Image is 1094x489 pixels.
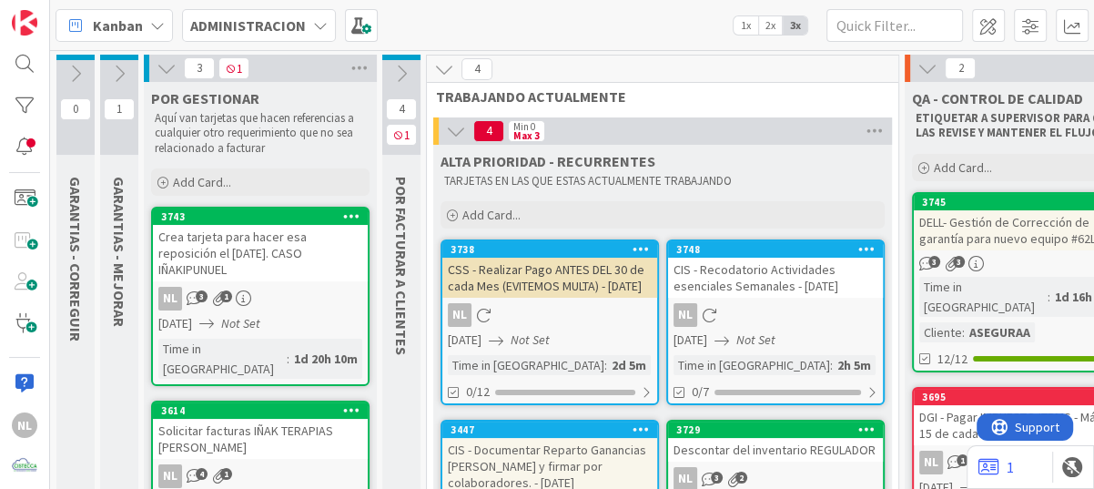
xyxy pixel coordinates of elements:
[93,15,143,36] span: Kanban
[287,349,289,369] span: :
[1048,287,1050,307] span: :
[511,331,550,348] i: Not Set
[466,382,490,402] span: 0/12
[151,207,370,386] a: 3743Crea tarjeta para hacer esa reposición el [DATE]. CASO IÑAKIPUNUELNL[DATE]Not SetTime in [GEO...
[436,87,876,106] span: TRABAJANDO ACTUALMENTE
[448,303,471,327] div: NL
[607,355,651,375] div: 2d 5m
[711,472,723,484] span: 3
[60,98,91,120] span: 0
[461,58,492,80] span: 4
[676,423,883,436] div: 3729
[666,239,885,405] a: 3748CIS - Recodatorio Actividades esenciales Semanales - [DATE]NL[DATE]Not SetTime in [GEOGRAPHIC...
[442,241,657,298] div: 3738CSS - Realizar Pago ANTES DEL 30 de cada Mes (EVITEMOS MULTA) - [DATE]
[674,331,707,350] span: [DATE]
[110,177,128,327] span: GARANTIAS - MEJORAR
[451,423,657,436] div: 3447
[441,239,659,405] a: 3738CSS - Realizar Pago ANTES DEL 30 de cada Mes (EVITEMOS MULTA) - [DATE]NL[DATE]Not SetTime in ...
[38,3,83,25] span: Support
[155,111,366,156] p: Aquí van tarjetas que hacen referencias a cualquier otro requerimiento que no sea relacionado a f...
[674,355,830,375] div: Time in [GEOGRAPHIC_DATA]
[978,456,1014,478] a: 1
[513,131,540,140] div: Max 3
[668,303,883,327] div: NL
[153,287,368,311] div: NL
[668,422,883,462] div: 3729Descontar del inventario REGULADOR
[392,177,410,355] span: POR FACTURAR A CLIENTES
[668,438,883,462] div: Descontar del inventario REGULADOR
[158,339,287,379] div: Time in [GEOGRAPHIC_DATA]
[912,89,1083,107] span: QA - CONTROL DE CALIDAD
[12,413,37,438] div: NL
[161,404,368,417] div: 3614
[953,256,965,268] span: 3
[965,322,1035,342] div: ASEGURAA
[12,453,37,479] img: avatar
[196,468,208,480] span: 4
[153,464,368,488] div: NL
[830,355,833,375] span: :
[451,243,657,256] div: 3738
[937,350,967,369] span: 12/12
[158,287,182,311] div: NL
[833,355,876,375] div: 2h 5m
[674,303,697,327] div: NL
[220,468,232,480] span: 1
[12,10,37,36] img: Visit kanbanzone.com
[442,241,657,258] div: 3738
[66,177,85,341] span: GARANTIAS - CORREGUIR
[386,98,417,120] span: 4
[668,258,883,298] div: CIS - Recodatorio Actividades esenciales Semanales - [DATE]
[196,290,208,302] span: 3
[934,159,992,176] span: Add Card...
[448,331,481,350] span: [DATE]
[736,331,775,348] i: Not Set
[158,314,192,333] span: [DATE]
[692,382,709,402] span: 0/7
[289,349,362,369] div: 1d 20h 10m
[153,225,368,281] div: Crea tarjeta para hacer esa reposición el [DATE]. CASO IÑAKIPUNUEL
[153,402,368,459] div: 3614Solicitar facturas IÑAK TERAPIAS [PERSON_NAME]
[153,209,368,281] div: 3743Crea tarjeta para hacer esa reposición el [DATE]. CASO IÑAKIPUNUEL
[104,98,135,120] span: 1
[221,315,260,331] i: Not Set
[668,241,883,298] div: 3748CIS - Recodatorio Actividades esenciales Semanales - [DATE]
[928,256,940,268] span: 3
[158,464,182,488] div: NL
[945,57,976,79] span: 2
[735,472,747,484] span: 2
[153,419,368,459] div: Solicitar facturas IÑAK TERAPIAS [PERSON_NAME]
[173,174,231,190] span: Add Card...
[783,16,807,35] span: 3x
[473,120,504,142] span: 4
[734,16,758,35] span: 1x
[441,152,655,170] span: ALTA PRIORIDAD - RECURRENTES
[218,57,249,79] span: 1
[184,57,215,79] span: 3
[442,422,657,438] div: 3447
[153,402,368,419] div: 3614
[448,355,604,375] div: Time in [GEOGRAPHIC_DATA]
[220,290,232,302] span: 1
[442,303,657,327] div: NL
[604,355,607,375] span: :
[919,322,962,342] div: Cliente
[668,241,883,258] div: 3748
[962,322,965,342] span: :
[826,9,963,42] input: Quick Filter...
[919,277,1048,317] div: Time in [GEOGRAPHIC_DATA]
[957,454,968,466] span: 1
[444,174,881,188] p: TARJETAS EN LAS QUE ESTAS ACTUALMENTE TRABAJANDO
[386,124,417,146] span: 1
[161,210,368,223] div: 3743
[758,16,783,35] span: 2x
[513,122,535,131] div: Min 0
[190,16,306,35] b: ADMINISTRACION
[462,207,521,223] span: Add Card...
[151,89,259,107] span: POR GESTIONAR
[919,451,943,474] div: NL
[442,258,657,298] div: CSS - Realizar Pago ANTES DEL 30 de cada Mes (EVITEMOS MULTA) - [DATE]
[153,209,368,225] div: 3743
[668,422,883,438] div: 3729
[676,243,883,256] div: 3748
